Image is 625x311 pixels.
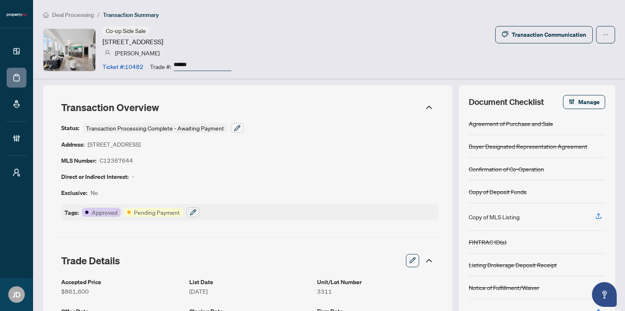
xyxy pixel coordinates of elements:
div: Trade Details [55,249,441,272]
article: Status: [61,123,79,133]
article: 3311 [317,287,439,296]
article: [STREET_ADDRESS] [103,37,163,47]
article: Unit/Lot Number [317,277,439,287]
div: Transaction Processing Complete - Awaiting Payment [83,123,227,133]
button: Manage [563,95,605,109]
article: [DATE] [189,287,311,296]
div: FINTRAC ID(s) [469,237,506,247]
div: Listing Brokerage Deposit Receipt [469,260,557,269]
span: user-switch [12,169,21,177]
article: Ticket #: 10482 [103,62,143,71]
span: Co-op Side Sale [106,27,146,34]
article: [STREET_ADDRESS] [88,140,141,149]
article: No [91,188,98,197]
span: Transaction Overview [61,101,159,114]
article: Approved [92,208,117,217]
div: Copy of MLS Listing [469,212,520,221]
div: Agreement of Purchase and Sale [469,119,553,128]
span: Trade Details [61,254,120,267]
span: Deal Processing [52,11,94,19]
article: Address: [61,140,84,149]
div: Transaction Communication [512,28,586,41]
div: Notice of Fulfillment/Waiver [469,283,539,292]
span: home [43,12,49,18]
li: / [97,10,100,19]
button: Open asap [592,282,617,307]
article: Exclusive: [61,188,87,197]
div: Buyer Designated Representation Agreement [469,142,587,151]
span: ellipsis [603,32,608,38]
article: Trade #: [150,62,171,71]
article: List Date [189,277,311,287]
article: Pending Payment [134,208,180,217]
span: Document Checklist [469,96,544,108]
div: Copy of Deposit Funds [469,187,527,196]
article: C12367644 [100,156,133,165]
article: [PERSON_NAME] [115,48,160,57]
article: Accepted Price [61,277,183,287]
article: $861,600 [61,287,183,296]
article: MLS Number: [61,156,96,165]
img: logo [7,12,26,17]
span: Transaction Summary [103,11,159,19]
img: IMG-C12367644_1.jpg [43,29,95,71]
button: Transaction Communication [495,26,593,43]
article: - [132,172,134,181]
span: JD [12,289,21,300]
div: Confirmation of Co-Operation [469,164,544,173]
span: Manage [578,95,600,109]
article: Tags: [64,208,79,217]
article: Direct or Indirect Interest: [61,172,129,181]
div: Transaction Overview [55,97,441,118]
img: svg%3e [105,50,110,56]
